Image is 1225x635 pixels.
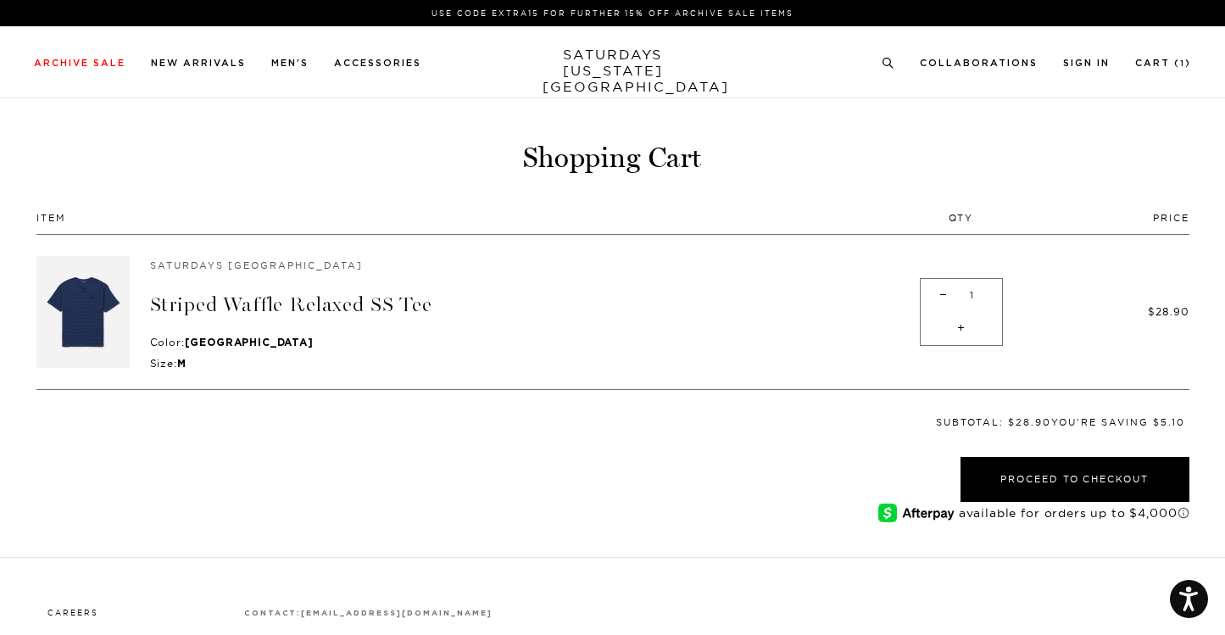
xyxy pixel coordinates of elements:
[1011,202,1189,235] th: Price
[1180,60,1185,68] small: 1
[36,202,911,235] th: Item
[961,457,1189,502] button: Proceed to Checkout
[920,58,1038,68] a: Collaborations
[150,336,911,350] p: Color:
[1148,305,1189,318] span: $28.90
[949,312,972,345] span: +
[936,416,1004,428] small: Subtotal:
[150,292,432,317] a: Striped Waffle Relaxed SS Tee
[47,608,98,617] a: Careers
[36,140,1189,176] h1: Shopping Cart
[932,279,955,312] span: -
[151,58,246,68] a: New Arrivals
[185,337,314,348] strong: [GEOGRAPHIC_DATA]
[301,608,492,617] a: [EMAIL_ADDRESS][DOMAIN_NAME]
[334,58,421,68] a: Accessories
[150,259,911,271] h5: Saturdays [GEOGRAPHIC_DATA]
[301,610,492,617] strong: [EMAIL_ADDRESS][DOMAIN_NAME]
[271,58,309,68] a: Men's
[41,7,1184,19] p: Use Code EXTRA15 for Further 15% Off Archive Sale Items
[543,47,682,95] a: SATURDAYS[US_STATE][GEOGRAPHIC_DATA]
[1008,416,1051,428] span: $28.90
[244,610,302,617] strong: contact:
[150,357,911,371] p: Size:
[177,359,187,369] strong: M
[36,256,130,368] img: Limoges | Striped Waffle Relaxed SS Tee
[911,202,1011,235] th: Qty
[1063,58,1110,68] a: Sign In
[1051,416,1185,428] span: You're saving $5.10
[1135,58,1191,68] a: Cart (1)
[34,58,125,68] a: Archive Sale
